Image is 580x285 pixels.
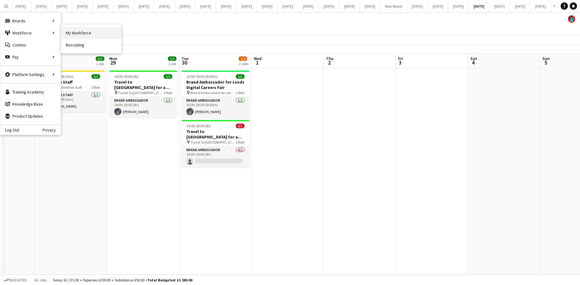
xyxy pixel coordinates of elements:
[182,97,249,118] app-card-role: Brand Ambassador1/113:00-18:30 (5h30m)[PERSON_NAME]
[0,51,61,63] div: Pay
[114,74,139,79] span: 14:00-18:00 (4h)
[182,120,249,167] app-job-card: 14:00-18:00 (4h)0/1Travel to [GEOGRAPHIC_DATA] for a recruitment fair on [DATE] Travel To [GEOGRA...
[53,278,192,282] div: Salary £1 171.00 + Expenses £159.00 + Subsistence £50.00 =
[182,129,249,140] h3: Travel to [GEOGRAPHIC_DATA] for a recruitment fair on [DATE]
[239,56,247,61] span: 1/2
[72,0,93,12] button: [DATE]
[61,39,121,51] a: Recruiting
[182,147,249,167] app-card-role: Brand Ambassador0/114:00-18:00 (4h)
[37,79,105,85] h3: Exhibition Staff
[182,71,249,118] app-job-card: 13:00-18:30 (5h30m)1/1Brand Ambassador for Leeds Digital Careers Fair Brand Ambassador for Leeds ...
[113,0,134,12] button: [DATE]
[43,128,61,132] a: Privacy
[428,0,448,12] button: [DATE]
[182,56,188,61] span: Tue
[3,277,28,283] button: Budgeted
[190,90,236,95] span: Brand Ambassador for Leeds Digital Careers fair
[147,278,192,282] span: Total Budgeted £1 380.00
[109,97,177,118] app-card-role: Brand Ambassador1/114:00-18:00 (4h)[PERSON_NAME]
[236,140,244,144] span: 1 Role
[470,56,477,61] span: Sat
[278,0,298,12] button: [DATE]
[175,0,195,12] button: [DATE]
[96,56,104,61] span: 1/1
[91,85,100,90] span: 1 Role
[168,56,176,61] span: 1/1
[93,0,113,12] button: [DATE]
[31,0,52,12] button: [DATE]
[237,0,257,12] button: [DATE]
[568,15,575,23] app-user-avatar: Oscar Peck
[469,0,489,12] button: [DATE]
[397,59,403,66] span: 3
[0,68,61,81] div: Platform Settings
[190,140,236,144] span: Travel To [GEOGRAPHIC_DATA] for Recruitment fair
[195,0,216,12] button: [DATE]
[186,74,218,79] span: 13:00-18:30 (5h30m)
[510,0,530,12] button: [DATE]
[46,85,82,90] span: Screwfix exhibition staff
[10,278,27,282] span: Budgeted
[253,59,262,66] span: 1
[398,56,403,61] span: Fri
[298,0,319,12] button: [DATE]
[154,0,175,12] button: [DATE]
[448,0,469,12] button: [DATE]
[0,110,61,122] a: Product Updates
[236,74,244,79] span: 1/1
[168,62,176,66] div: 1 Job
[469,59,477,66] span: 4
[257,0,278,12] button: [DATE]
[326,56,333,61] span: Thu
[543,56,550,61] span: Sun
[239,62,248,66] div: 2 Jobs
[542,59,550,66] span: 5
[216,0,237,12] button: [DATE]
[37,71,105,112] app-job-card: 09:15-17:30 (8h15m)1/1Exhibition Staff Screwfix exhibition staff1 RoleExhibition Staff1/109:15-17...
[163,90,172,95] span: 1 Role
[181,59,188,66] span: 30
[236,90,244,95] span: 1 Role
[182,79,249,90] h3: Brand Ambassador for Leeds Digital Careers Fair
[407,0,428,12] button: [DATE]
[37,92,105,112] app-card-role: Exhibition Staff1/109:15-17:30 (8h15m)[PERSON_NAME]
[109,56,117,61] span: Mon
[236,124,244,128] span: 0/1
[360,0,380,12] button: [DATE]
[109,79,177,90] h3: Travel to [GEOGRAPHIC_DATA] for a recruitment fair on [DATE]
[0,86,61,98] a: Training Academy
[254,56,262,61] span: Wed
[319,0,339,12] button: [DATE]
[118,90,163,95] span: Travel To [GEOGRAPHIC_DATA] for Recruitment fair
[0,15,61,27] div: Boards
[0,39,61,51] a: Comms
[92,74,100,79] span: 1/1
[0,128,19,132] a: Log Out
[61,27,121,39] a: My Workforce
[134,0,154,12] button: [DATE]
[11,0,31,12] button: [DATE]
[0,27,61,39] div: Workforce
[186,124,211,128] span: 14:00-18:00 (4h)
[52,0,72,12] button: [DATE]
[109,71,177,118] app-job-card: 14:00-18:00 (4h)1/1Travel to [GEOGRAPHIC_DATA] for a recruitment fair on [DATE] Travel To [GEOGRA...
[108,59,117,66] span: 29
[530,0,551,12] button: [DATE]
[96,62,104,66] div: 1 Job
[325,59,333,66] span: 2
[339,0,360,12] button: [DATE]
[489,0,510,12] button: [DATE]
[0,98,61,110] a: Knowledge Base
[380,0,407,12] button: New Board
[164,74,172,79] span: 1/1
[33,278,48,282] span: All jobs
